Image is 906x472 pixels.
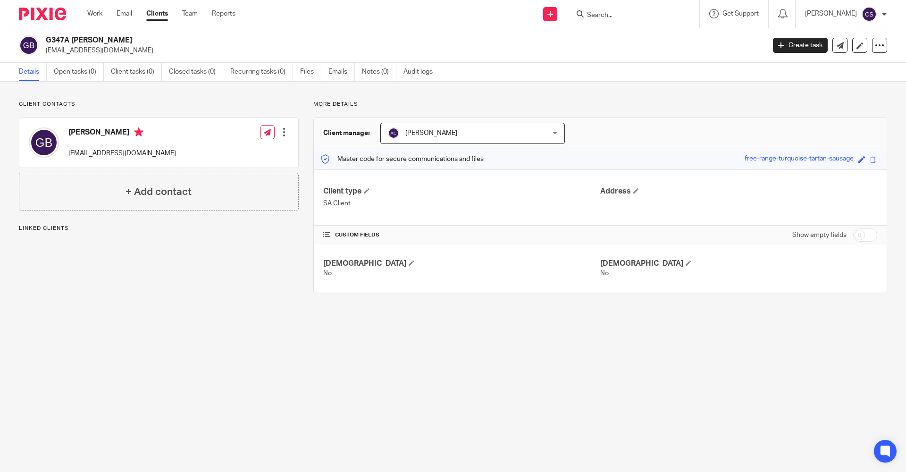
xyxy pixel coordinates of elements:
[54,63,104,81] a: Open tasks (0)
[323,259,600,269] h4: [DEMOGRAPHIC_DATA]
[600,186,877,196] h4: Address
[19,35,39,55] img: svg%3E
[403,63,440,81] a: Audit logs
[46,46,759,55] p: [EMAIL_ADDRESS][DOMAIN_NAME]
[722,10,759,17] span: Get Support
[600,270,609,277] span: No
[600,259,877,269] h4: [DEMOGRAPHIC_DATA]
[126,185,192,199] h4: + Add contact
[773,38,828,53] a: Create task
[323,231,600,239] h4: CUSTOM FIELDS
[405,130,457,136] span: [PERSON_NAME]
[328,63,355,81] a: Emails
[300,63,321,81] a: Files
[29,127,59,158] img: svg%3E
[19,63,47,81] a: Details
[19,225,299,232] p: Linked clients
[792,230,847,240] label: Show empty fields
[134,127,143,137] i: Primary
[388,127,399,139] img: svg%3E
[19,101,299,108] p: Client contacts
[87,9,102,18] a: Work
[169,63,223,81] a: Closed tasks (0)
[46,35,616,45] h2: G347A [PERSON_NAME]
[323,128,371,138] h3: Client manager
[182,9,198,18] a: Team
[362,63,396,81] a: Notes (0)
[230,63,293,81] a: Recurring tasks (0)
[586,11,671,20] input: Search
[146,9,168,18] a: Clients
[745,154,854,165] div: free-range-turquoise-tartan-sausage
[68,127,176,139] h4: [PERSON_NAME]
[323,199,600,208] p: SA Client
[68,149,176,158] p: [EMAIL_ADDRESS][DOMAIN_NAME]
[313,101,887,108] p: More details
[323,270,332,277] span: No
[323,186,600,196] h4: Client type
[111,63,162,81] a: Client tasks (0)
[862,7,877,22] img: svg%3E
[19,8,66,20] img: Pixie
[805,9,857,18] p: [PERSON_NAME]
[212,9,235,18] a: Reports
[321,154,484,164] p: Master code for secure communications and files
[117,9,132,18] a: Email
